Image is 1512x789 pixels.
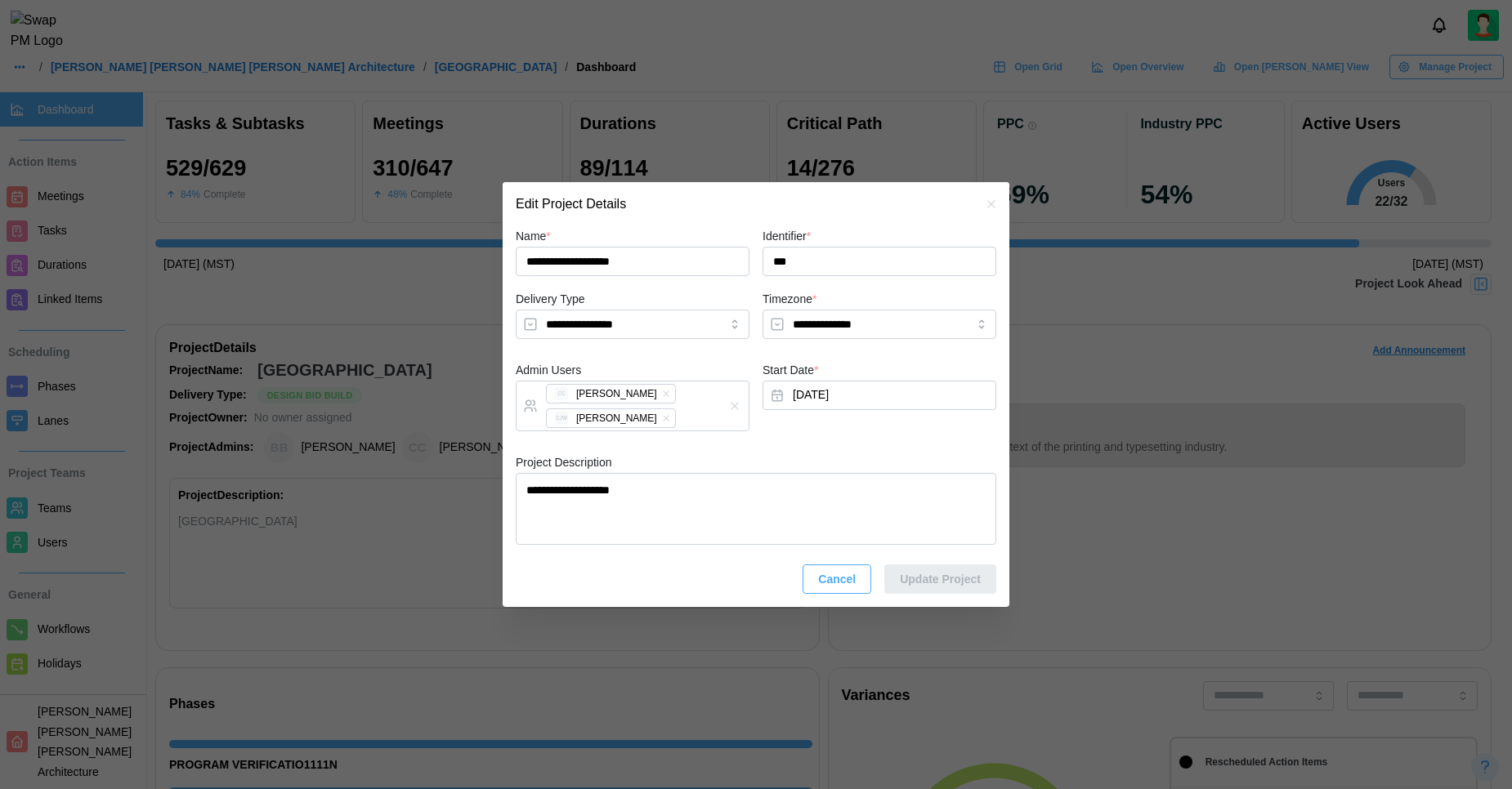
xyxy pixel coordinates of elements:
[763,381,996,410] button: Feb 26, 2024
[555,412,568,425] div: CJW
[555,387,568,400] div: CC
[516,198,626,211] h2: Edit Project Details
[763,291,816,309] label: Timezone
[516,362,581,380] label: Admin Users
[763,362,818,380] label: Start Date
[818,565,856,593] span: Cancel
[803,564,871,594] button: Cancel
[763,228,811,246] label: Identifier
[516,291,585,309] label: Delivery Type
[576,386,657,402] div: [PERSON_NAME]
[516,454,612,472] label: Project Description
[576,411,657,426] div: [PERSON_NAME]
[516,228,551,246] label: Name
